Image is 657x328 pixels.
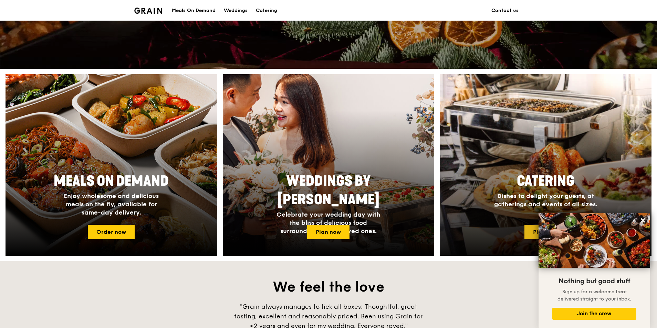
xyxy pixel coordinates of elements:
span: Sign up for a welcome treat delivered straight to your inbox. [557,289,631,302]
img: meals-on-demand-card.d2b6f6db.png [6,74,217,256]
span: Nothing but good stuff [559,277,630,285]
button: Close [637,215,648,226]
a: Catering [252,0,281,21]
span: Weddings by [PERSON_NAME] [278,173,379,208]
span: Celebrate your wedding day with the bliss of delicious food surrounded by your loved ones. [277,211,380,235]
a: CateringDishes to delight your guests, at gatherings and events of all sizes.Plan now [440,74,651,256]
img: Grain [134,8,162,14]
span: Dishes to delight your guests, at gatherings and events of all sizes. [494,192,597,208]
div: Weddings [224,0,248,21]
span: Enjoy wholesome and delicious meals on the fly, available for same-day delivery. [64,192,159,216]
a: Contact us [487,0,523,21]
button: Join the crew [552,308,636,320]
a: Weddings [220,0,252,21]
div: Catering [256,0,277,21]
span: Meals On Demand [54,173,169,189]
a: Meals On DemandEnjoy wholesome and delicious meals on the fly, available for same-day delivery.Or... [6,74,217,256]
img: weddings-card.4f3003b8.jpg [223,74,435,256]
a: Order now [88,225,135,239]
span: Catering [517,173,574,189]
a: Plan now [307,225,350,239]
img: DSC07876-Edit02-Large.jpeg [539,213,650,268]
a: Plan now [524,225,567,239]
a: Weddings by [PERSON_NAME]Celebrate your wedding day with the bliss of delicious food surrounded b... [223,74,435,256]
div: Meals On Demand [172,0,216,21]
